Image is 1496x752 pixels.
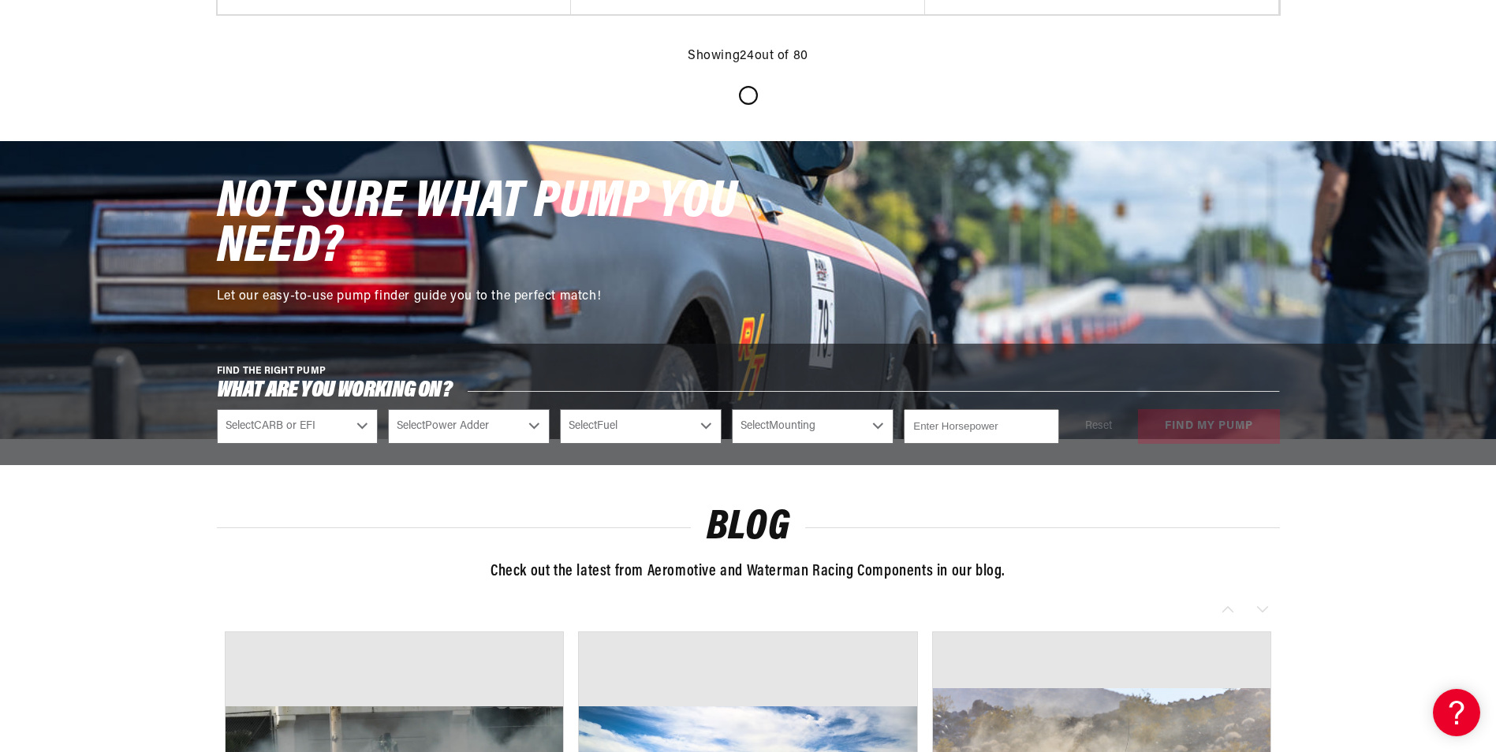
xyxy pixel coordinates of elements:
span: What are you working on? [217,381,453,400]
select: Mounting [732,409,893,444]
span: FIND THE RIGHT PUMP [217,367,326,376]
select: Power Adder [388,409,550,444]
p: Check out the latest from Aeromotive and Waterman Racing Components in our blog. [217,559,1280,584]
p: Showing out of 80 [688,47,808,67]
button: Slide left [1211,600,1245,619]
span: NOT SURE WHAT PUMP YOU NEED? [217,177,737,275]
p: Let our easy-to-use pump finder guide you to the perfect match! [217,287,753,307]
h2: Blog [217,509,1280,546]
span: 24 [740,50,754,62]
button: Slide right [1245,600,1280,619]
select: Fuel [560,409,722,444]
input: Enter Horsepower [904,409,1058,444]
select: CARB or EFI [217,409,379,444]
